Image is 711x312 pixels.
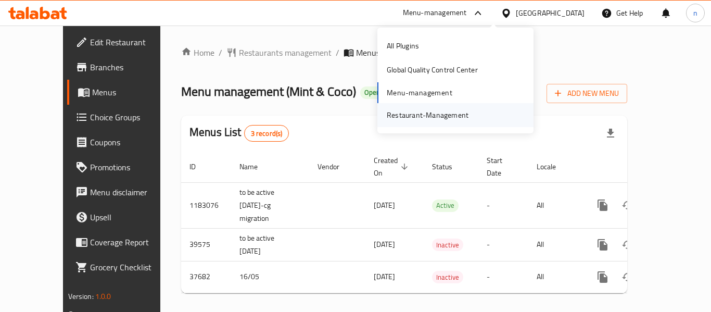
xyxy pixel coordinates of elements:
span: [DATE] [374,198,395,212]
div: Active [432,199,459,212]
a: Edit Restaurant [67,30,182,55]
table: enhanced table [181,151,699,293]
span: Start Date [487,154,516,179]
td: 39575 [181,228,231,261]
span: Created On [374,154,411,179]
span: [DATE] [374,238,395,251]
a: Upsell [67,205,182,230]
a: Coverage Report [67,230,182,255]
a: Menu disclaimer [67,180,182,205]
div: Export file [598,121,623,146]
h2: Menus List [189,124,289,142]
span: Locale [537,160,569,173]
span: Promotions [90,161,173,173]
span: 3 record(s) [245,129,289,139]
div: All Plugins [387,40,419,52]
div: Inactive [432,239,463,251]
button: more [590,265,615,290]
span: Inactive [432,239,463,251]
span: Edit Restaurant [90,36,173,48]
span: Menu disclaimer [90,186,173,198]
button: Change Status [615,193,640,218]
span: Coverage Report [90,236,173,248]
li: / [336,46,339,59]
td: All [528,228,582,261]
span: Upsell [90,211,173,223]
td: All [528,182,582,228]
td: - [478,228,528,261]
div: [GEOGRAPHIC_DATA] [516,7,585,19]
div: Restaurant-Management [387,109,468,121]
td: 1183076 [181,182,231,228]
li: / [219,46,222,59]
button: more [590,232,615,257]
span: Version: [68,290,94,303]
span: Grocery Checklist [90,261,173,273]
span: Coupons [90,136,173,148]
td: 16/05 [231,261,309,293]
span: Active [432,199,459,211]
span: Vendor [318,160,353,173]
span: Inactive [432,271,463,283]
span: Menu management ( Mint & Coco ) [181,80,356,103]
span: [DATE] [374,270,395,283]
button: Change Status [615,265,640,290]
span: Branches [90,61,173,73]
td: All [528,261,582,293]
span: Menus [356,46,380,59]
td: to be active [DATE]-cg migration [231,182,309,228]
span: Status [432,160,466,173]
div: Global Quality Control Center [387,64,478,76]
td: - [478,182,528,228]
span: Open [360,88,384,97]
a: Branches [67,55,182,80]
span: Name [239,160,271,173]
a: Promotions [67,155,182,180]
a: Restaurants management [226,46,332,59]
th: Actions [582,151,699,183]
td: - [478,261,528,293]
div: Total records count [244,125,289,142]
a: Coupons [67,130,182,155]
button: Change Status [615,232,640,257]
span: Menus [92,86,173,98]
span: Choice Groups [90,111,173,123]
div: Open [360,86,384,99]
td: 37682 [181,261,231,293]
button: more [590,193,615,218]
span: 1.0.0 [95,290,111,303]
span: ID [189,160,209,173]
div: Menu-management [403,7,467,19]
a: Grocery Checklist [67,255,182,280]
span: Add New Menu [555,87,619,100]
a: Menus [67,80,182,105]
span: Restaurants management [239,46,332,59]
td: to be active [DATE] [231,228,309,261]
button: Add New Menu [547,84,627,103]
a: Choice Groups [67,105,182,130]
span: n [693,7,697,19]
a: Home [181,46,214,59]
